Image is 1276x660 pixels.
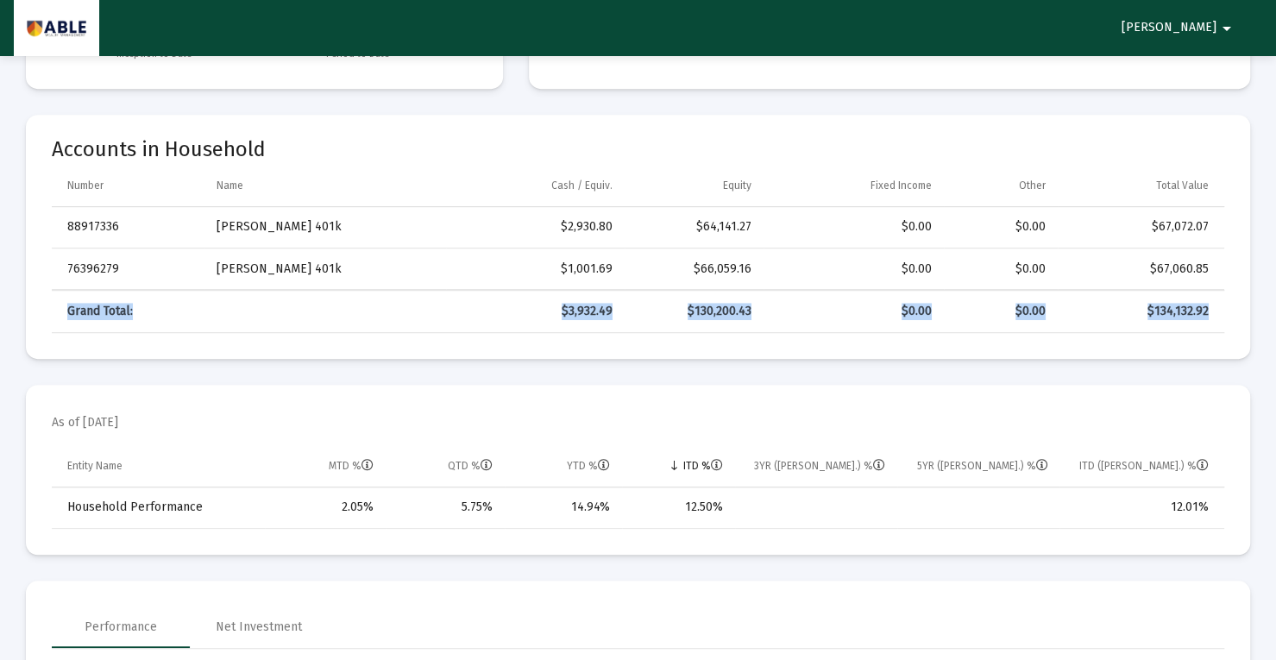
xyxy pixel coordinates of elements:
[52,165,1224,333] div: Data grid
[1079,459,1209,473] div: ITD ([PERSON_NAME].) %
[622,445,735,487] td: Column ITD %
[85,619,157,636] div: Performance
[458,218,613,236] div: $2,930.80
[956,303,1046,320] div: $0.00
[735,445,897,487] td: Column 3YR (Ann.) %
[448,459,493,473] div: QTD %
[897,445,1059,487] td: Column 5YR (Ann.) %
[1059,445,1224,487] td: Column ITD (Ann.) %
[517,499,610,516] div: 14.94%
[27,11,86,46] img: Dashboard
[637,218,751,236] div: $64,141.27
[1019,179,1046,192] div: Other
[776,303,932,320] div: $0.00
[67,459,123,473] div: Entity Name
[458,303,613,320] div: $3,932.49
[204,248,446,290] td: [PERSON_NAME] 401k
[634,499,723,516] div: 12.50%
[1070,218,1209,236] div: $67,072.07
[764,165,944,206] td: Column Fixed Income
[871,179,932,192] div: Fixed Income
[551,179,613,192] div: Cash / Equiv.
[277,499,374,516] div: 2.05%
[52,414,118,431] mat-card-subtitle: As of [DATE]
[52,445,1224,529] div: Data grid
[52,165,204,206] td: Column Number
[567,459,610,473] div: YTD %
[1216,11,1237,46] mat-icon: arrow_drop_down
[67,303,192,320] div: Grand Total:
[1072,499,1209,516] div: 12.01%
[398,499,493,516] div: 5.75%
[386,445,505,487] td: Column QTD %
[265,445,386,487] td: Column MTD %
[1070,261,1209,278] div: $67,060.85
[216,619,302,636] div: Net Investment
[52,487,265,529] td: Household Performance
[217,179,243,192] div: Name
[625,165,764,206] td: Column Equity
[776,218,932,236] div: $0.00
[723,179,751,192] div: Equity
[916,459,1047,473] div: 5YR ([PERSON_NAME].) %
[754,459,885,473] div: 3YR ([PERSON_NAME].) %
[1058,165,1224,206] td: Column Total Value
[52,248,204,290] td: 76396279
[204,207,446,248] td: [PERSON_NAME] 401k
[52,445,265,487] td: Column Entity Name
[52,207,204,248] td: 88917336
[204,165,446,206] td: Column Name
[956,261,1046,278] div: $0.00
[944,165,1058,206] td: Column Other
[1070,303,1209,320] div: $134,132.92
[329,459,374,473] div: MTD %
[637,303,751,320] div: $130,200.43
[637,261,751,278] div: $66,059.16
[446,165,625,206] td: Column Cash / Equiv.
[458,261,613,278] div: $1,001.69
[52,141,1224,158] mat-card-title: Accounts in Household
[956,218,1046,236] div: $0.00
[505,445,622,487] td: Column YTD %
[1156,179,1209,192] div: Total Value
[776,261,932,278] div: $0.00
[67,179,104,192] div: Number
[683,459,723,473] div: ITD %
[1101,10,1258,45] button: [PERSON_NAME]
[1122,21,1216,35] span: [PERSON_NAME]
